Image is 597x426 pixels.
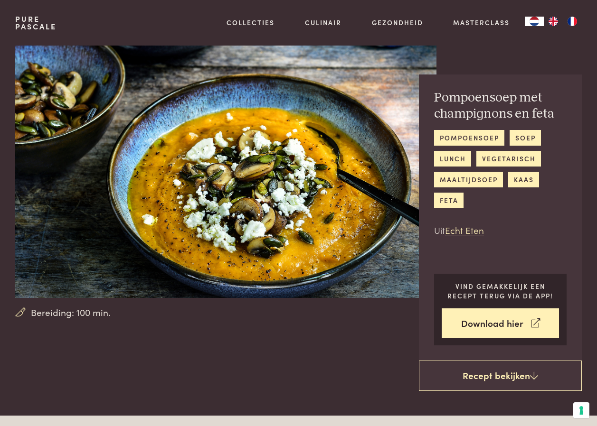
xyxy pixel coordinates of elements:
img: Pompoensoep met champignons en feta [15,46,436,298]
a: kaas [508,172,539,187]
button: Uw voorkeuren voor toestemming voor trackingtechnologieën [573,402,589,418]
ul: Language list [544,17,582,26]
a: Masterclass [453,18,510,28]
a: EN [544,17,563,26]
a: Recept bekijken [419,361,582,391]
p: Uit [434,223,567,237]
a: maaltijdsoep [434,172,503,187]
a: feta [434,193,464,208]
a: lunch [434,151,471,167]
h2: Pompoensoep met champignons en feta [434,90,567,122]
a: pompoensoep [434,130,504,146]
span: Bereiding: 100 min. [31,306,111,319]
a: NL [525,17,544,26]
a: Echt Eten [445,223,484,236]
a: Gezondheid [372,18,423,28]
a: Collecties [227,18,275,28]
a: vegetarisch [476,151,541,167]
aside: Language selected: Nederlands [525,17,582,26]
div: Language [525,17,544,26]
a: Culinair [305,18,341,28]
a: soep [510,130,541,146]
a: PurePascale [15,15,57,30]
a: Download hier [442,308,559,338]
a: FR [563,17,582,26]
p: Vind gemakkelijk een recept terug via de app! [442,281,559,301]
